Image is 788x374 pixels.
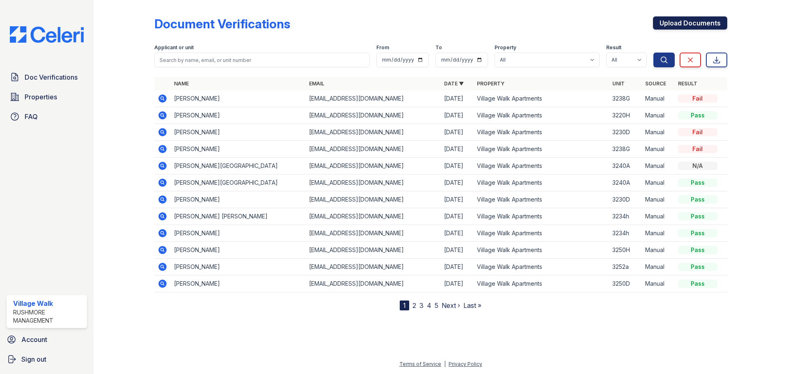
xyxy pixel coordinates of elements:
td: Manual [642,141,675,158]
td: [PERSON_NAME] [171,90,306,107]
td: 3250H [609,242,642,259]
div: Village Walk [13,298,84,308]
div: Fail [678,128,717,136]
a: Result [678,80,697,87]
td: [EMAIL_ADDRESS][DOMAIN_NAME] [306,124,441,141]
td: [DATE] [441,107,474,124]
td: Manual [642,158,675,174]
td: [DATE] [441,141,474,158]
td: Village Walk Apartments [474,191,609,208]
a: Account [3,331,90,348]
td: Village Walk Apartments [474,141,609,158]
a: 5 [435,301,438,310]
td: [PERSON_NAME] [171,242,306,259]
td: Manual [642,242,675,259]
a: 3 [419,301,424,310]
td: [EMAIL_ADDRESS][DOMAIN_NAME] [306,275,441,292]
td: [PERSON_NAME] [171,141,306,158]
div: Fail [678,145,717,153]
input: Search by name, email, or unit number [154,53,370,67]
div: Pass [678,229,717,237]
td: Manual [642,191,675,208]
img: CE_Logo_Blue-a8612792a0a2168367f1c8372b55b34899dd931a85d93a1a3d3e32e68fde9ad4.png [3,26,90,43]
td: 3240A [609,158,642,174]
a: Properties [7,89,87,105]
a: Next › [442,301,460,310]
a: Privacy Policy [449,361,482,367]
td: 3240A [609,174,642,191]
div: Pass [678,280,717,288]
label: To [435,44,442,51]
td: 3234h [609,225,642,242]
td: Village Walk Apartments [474,242,609,259]
td: Village Walk Apartments [474,275,609,292]
td: [EMAIL_ADDRESS][DOMAIN_NAME] [306,107,441,124]
span: FAQ [25,112,38,122]
a: Sign out [3,351,90,367]
td: Village Walk Apartments [474,208,609,225]
label: Result [606,44,621,51]
td: [DATE] [441,275,474,292]
td: [EMAIL_ADDRESS][DOMAIN_NAME] [306,191,441,208]
span: Account [21,335,47,344]
td: 3238G [609,90,642,107]
td: [PERSON_NAME][GEOGRAPHIC_DATA] [171,174,306,191]
td: [DATE] [441,208,474,225]
td: [DATE] [441,174,474,191]
td: [EMAIL_ADDRESS][DOMAIN_NAME] [306,225,441,242]
div: Pass [678,212,717,220]
label: Applicant or unit [154,44,194,51]
td: [PERSON_NAME][GEOGRAPHIC_DATA] [171,158,306,174]
td: [PERSON_NAME] [171,124,306,141]
a: Email [309,80,324,87]
td: Manual [642,90,675,107]
td: [PERSON_NAME] [171,259,306,275]
td: Manual [642,275,675,292]
td: [DATE] [441,90,474,107]
a: 4 [427,301,431,310]
span: Properties [25,92,57,102]
div: Pass [678,179,717,187]
td: [DATE] [441,242,474,259]
span: Doc Verifications [25,72,78,82]
a: Name [174,80,189,87]
td: Manual [642,225,675,242]
div: N/A [678,162,717,170]
td: Manual [642,259,675,275]
label: Property [495,44,516,51]
td: 3234h [609,208,642,225]
td: Manual [642,107,675,124]
a: FAQ [7,108,87,125]
td: [EMAIL_ADDRESS][DOMAIN_NAME] [306,259,441,275]
td: Village Walk Apartments [474,124,609,141]
td: 3250D [609,275,642,292]
td: 3252a [609,259,642,275]
td: Manual [642,174,675,191]
td: Village Walk Apartments [474,107,609,124]
a: Unit [612,80,625,87]
td: [PERSON_NAME] [PERSON_NAME] [171,208,306,225]
a: Property [477,80,504,87]
td: Village Walk Apartments [474,259,609,275]
td: 3230D [609,124,642,141]
a: Last » [463,301,481,310]
span: Sign out [21,354,46,364]
a: Date ▼ [444,80,464,87]
label: From [376,44,389,51]
td: Village Walk Apartments [474,158,609,174]
td: [DATE] [441,225,474,242]
div: Pass [678,111,717,119]
td: 3220H [609,107,642,124]
a: 2 [412,301,416,310]
div: Rushmore Management [13,308,84,325]
div: Pass [678,246,717,254]
td: [PERSON_NAME] [171,107,306,124]
td: [EMAIL_ADDRESS][DOMAIN_NAME] [306,208,441,225]
td: [EMAIL_ADDRESS][DOMAIN_NAME] [306,90,441,107]
div: Pass [678,195,717,204]
td: Village Walk Apartments [474,90,609,107]
td: [PERSON_NAME] [171,191,306,208]
td: [PERSON_NAME] [171,275,306,292]
td: [DATE] [441,191,474,208]
a: Terms of Service [399,361,441,367]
